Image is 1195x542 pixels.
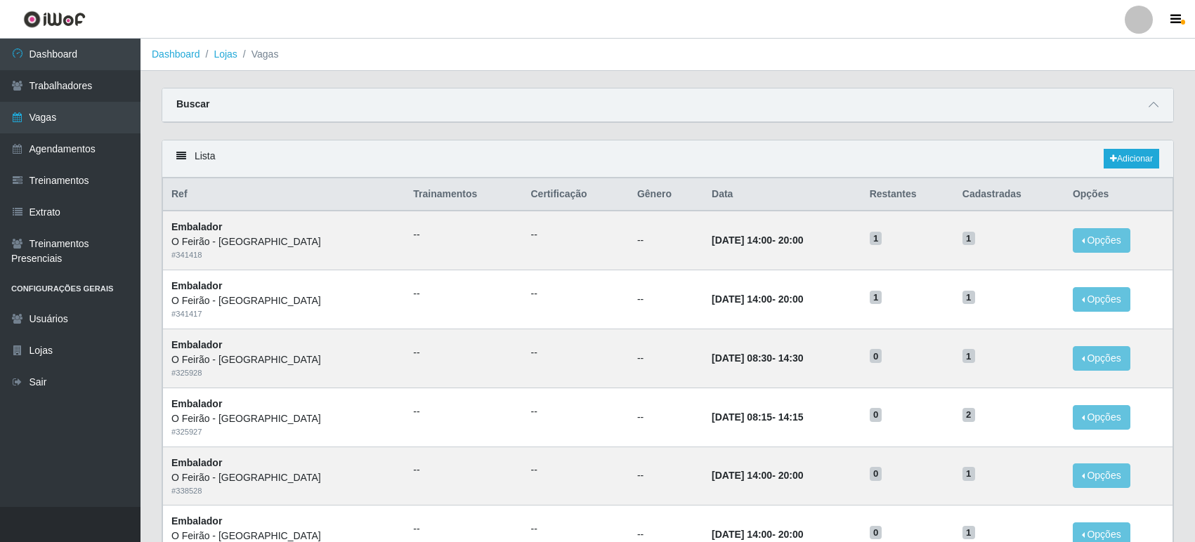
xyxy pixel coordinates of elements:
th: Data [703,178,861,211]
ul: -- [413,286,514,301]
div: O Feirão - [GEOGRAPHIC_DATA] [171,234,396,249]
strong: Embalador [171,515,222,527]
div: O Feirão - [GEOGRAPHIC_DATA] [171,293,396,308]
strong: Buscar [176,98,209,110]
time: [DATE] 14:00 [712,234,772,246]
time: [DATE] 14:00 [712,293,772,305]
ul: -- [531,463,620,477]
time: [DATE] 14:00 [712,470,772,481]
td: -- [629,211,703,270]
ul: -- [413,522,514,536]
strong: - [712,411,803,423]
ul: -- [531,404,620,419]
a: Lojas [214,48,237,60]
div: # 338528 [171,485,396,497]
ul: -- [413,227,514,242]
div: # 325927 [171,426,396,438]
button: Opções [1073,346,1130,371]
time: 20:00 [778,529,804,540]
strong: Embalador [171,398,222,409]
time: 14:15 [778,411,804,423]
strong: Embalador [171,339,222,350]
span: 1 [962,349,975,363]
td: -- [629,270,703,329]
time: 20:00 [778,234,804,246]
td: -- [629,447,703,505]
th: Ref [163,178,405,211]
img: CoreUI Logo [23,11,86,28]
span: 0 [870,526,882,540]
button: Opções [1073,405,1130,430]
span: 1 [870,291,882,305]
td: -- [629,388,703,447]
time: [DATE] 08:30 [712,352,772,364]
span: 1 [962,526,975,540]
ul: -- [531,522,620,536]
nav: breadcrumb [141,39,1195,71]
span: 1 [962,291,975,305]
th: Restantes [861,178,954,211]
ul: -- [413,404,514,419]
th: Opções [1064,178,1173,211]
time: 20:00 [778,293,804,305]
span: 1 [870,232,882,246]
div: # 341418 [171,249,396,261]
div: # 325928 [171,367,396,379]
div: # 341417 [171,308,396,320]
ul: -- [413,463,514,477]
button: Opções [1073,463,1130,488]
ul: -- [531,286,620,301]
strong: - [712,470,803,481]
time: 20:00 [778,470,804,481]
div: O Feirão - [GEOGRAPHIC_DATA] [171,352,396,367]
div: O Feirão - [GEOGRAPHIC_DATA] [171,411,396,426]
span: 0 [870,408,882,422]
span: 1 [962,467,975,481]
button: Opções [1073,287,1130,312]
th: Trainamentos [405,178,522,211]
ul: -- [531,227,620,242]
ul: -- [413,345,514,360]
strong: - [712,293,803,305]
span: 0 [870,349,882,363]
time: [DATE] 08:15 [712,411,772,423]
a: Adicionar [1104,149,1159,168]
th: Certificação [523,178,629,211]
span: 2 [962,408,975,422]
ul: -- [531,345,620,360]
span: 1 [962,232,975,246]
button: Opções [1073,228,1130,253]
strong: - [712,529,803,540]
strong: - [712,352,803,364]
div: Lista [162,140,1173,178]
div: O Feirão - [GEOGRAPHIC_DATA] [171,470,396,485]
span: 0 [870,467,882,481]
strong: - [712,234,803,246]
li: Vagas [237,47,279,62]
strong: Embalador [171,457,222,468]
th: Gênero [629,178,703,211]
td: -- [629,329,703,388]
a: Dashboard [152,48,200,60]
th: Cadastradas [954,178,1064,211]
strong: Embalador [171,280,222,291]
time: 14:30 [778,352,804,364]
strong: Embalador [171,221,222,232]
time: [DATE] 14:00 [712,529,772,540]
